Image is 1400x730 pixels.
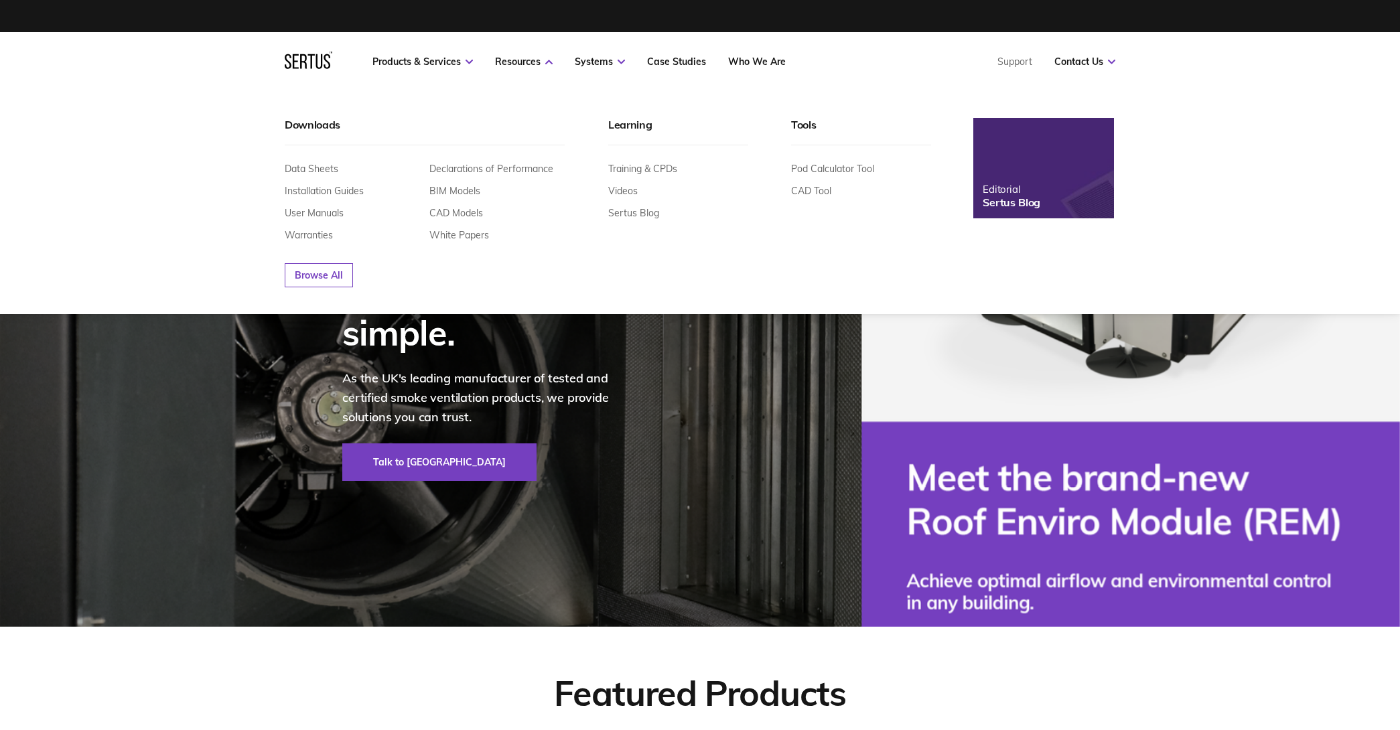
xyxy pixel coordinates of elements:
[285,229,333,241] a: Warranties
[554,671,846,715] div: Featured Products
[973,118,1114,218] a: EditorialSertus Blog
[1333,666,1400,730] iframe: Chat Widget
[285,207,344,219] a: User Manuals
[429,229,489,241] a: White Papers
[285,118,565,145] div: Downloads
[608,163,677,175] a: Training & CPDs
[647,56,706,68] a: Case Studies
[575,56,625,68] a: Systems
[342,443,537,481] a: Talk to [GEOGRAPHIC_DATA]
[791,118,931,145] div: Tools
[997,56,1032,68] a: Support
[1054,56,1115,68] a: Contact Us
[429,185,480,197] a: BIM Models
[791,163,874,175] a: Pod Calculator Tool
[342,369,637,427] p: As the UK's leading manufacturer of tested and certified smoke ventilation products, we provide s...
[429,163,553,175] a: Declarations of Performance
[608,185,638,197] a: Videos
[983,183,1040,196] div: Editorial
[372,56,473,68] a: Products & Services
[285,263,353,287] a: Browse All
[285,163,338,175] a: Data Sheets
[608,207,659,219] a: Sertus Blog
[285,185,364,197] a: Installation Guides
[342,237,637,352] div: Smoke ventilation, made simple.
[728,56,786,68] a: Who We Are
[429,207,483,219] a: CAD Models
[983,196,1040,209] div: Sertus Blog
[791,185,831,197] a: CAD Tool
[608,118,748,145] div: Learning
[495,56,553,68] a: Resources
